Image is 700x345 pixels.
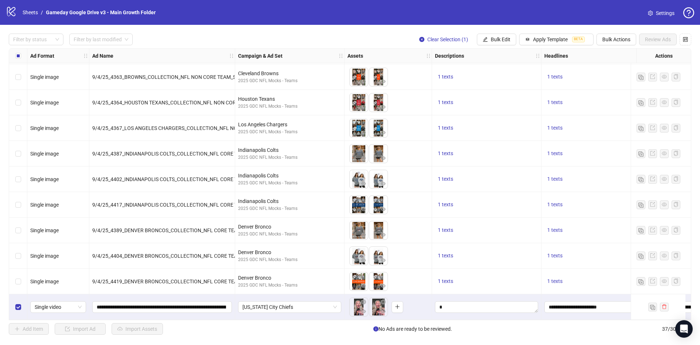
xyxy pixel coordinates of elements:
span: 9/4/25_4404_DENVER BRONCOS_COLLECTION_NFL CORE TEAM_STATIC_TEXT OVERLAY_NEW ARRIVAL, SEASON, NFL,... [92,253,407,259]
span: info-circle [373,326,378,331]
span: Single image [30,279,59,284]
button: Preview [379,256,388,265]
div: Select row 28 [9,64,27,90]
button: Duplicate [648,303,657,311]
div: Select row 31 [9,141,27,166]
span: export [650,176,655,181]
button: Preview [379,180,388,188]
span: eye [381,232,386,237]
span: holder [426,53,431,58]
span: eye [662,202,667,207]
span: Single image [30,125,59,131]
button: Duplicate [637,226,645,235]
div: Resize Ad Format column [87,49,89,63]
span: 1 texts [438,278,453,284]
button: Duplicate [637,98,645,107]
div: 2025 GDC NFL Mocks - Teams [238,180,341,187]
button: Preview [359,180,368,188]
button: Delete [379,298,388,307]
div: 2025 GDC NFL Mocks - Teams [238,129,341,135]
div: Los Angeles Chargers [238,120,341,129]
button: Preview [359,231,368,239]
span: close-circle [361,299,366,304]
span: Single image [30,151,59,157]
span: Single image [30,176,59,182]
span: eye [361,283,366,288]
span: 1 texts [438,74,453,80]
span: Single image [30,100,59,106]
span: eye [361,258,366,263]
button: Preview [359,205,368,214]
button: Preview [359,129,368,137]
img: Asset 1 [350,68,368,86]
div: 2025 GDC NFL Mocks - Teams [238,103,341,110]
span: eye [381,283,386,288]
div: 2025 GDC NFL Mocks - Teams [238,205,341,212]
span: eye [361,207,366,212]
div: Resize Ad Name column [233,49,235,63]
button: 1 texts [544,277,565,286]
button: 1 texts [544,98,565,107]
button: Preview [379,205,388,214]
img: Asset 2 [369,298,388,316]
div: Houston Texans [238,95,341,103]
img: Asset 1 [350,221,368,239]
strong: Campaign & Ad Set [238,52,283,60]
span: 9/4/25_4402_INDIANAPOLIS COLTS_COLLECTION_NFL CORE TEAM_STATIC_TEXT OVERLAY_NEW ARRIVAL, SEASON, ... [92,176,413,182]
span: eye [361,104,366,110]
button: Preview [379,77,388,86]
div: Indianapolis Colts [238,146,341,154]
span: holder [229,53,234,58]
button: Duplicate [637,124,645,133]
span: 9/4/25_4419_DENVER BRONCOS_COLLECTION_NFL CORE TEAM_STATIC COLLAGE_TEXT OVERLAY_NEW ARRIVAL, SEAS... [92,279,417,284]
span: 1 texts [547,253,563,258]
img: Asset 2 [369,145,388,163]
button: Preview [359,77,368,86]
div: Select row 29 [9,90,27,115]
span: eye [381,207,386,212]
span: eye [662,125,667,130]
span: eye [381,130,386,135]
span: eye [361,130,366,135]
div: Resize Campaign & Ad Set column [342,49,344,63]
span: Apply Template [533,37,568,42]
span: export [650,253,655,258]
span: 37 / 300 items [662,325,691,333]
span: holder [338,53,343,58]
button: 1 texts [544,252,565,260]
div: Resize Assets column [430,49,432,63]
span: No Ads are ready to be reviewed. [373,325,452,333]
img: Asset 2 [369,272,388,291]
span: 1 texts [547,150,563,156]
img: Asset 1 [350,298,368,316]
button: Duplicate [637,252,645,260]
span: plus [395,304,400,309]
span: holder [343,53,349,58]
span: eye [361,232,366,237]
button: 1 texts [435,277,456,286]
button: 1 texts [435,98,456,107]
li: / [41,8,43,16]
button: Preview [379,282,388,291]
img: Asset 1 [350,272,368,291]
div: Denver Bronco [238,223,341,231]
button: 1 texts [544,200,565,209]
button: Preview [359,282,368,291]
button: 1 texts [435,149,456,158]
div: 2025 GDC NFL Mocks - Teams [238,282,341,289]
span: eye [361,181,366,186]
button: 1 texts [435,124,456,133]
span: holder [83,53,88,58]
button: Delete [359,298,368,307]
span: 9/4/25_4363_BROWNS_COLLECTION_NFL NON CORE TEAM_STATIC COLLAGE_TEXT OVERLAY_NEW ARRIVAL, SEASON, ... [92,74,407,80]
span: edit [483,37,488,42]
div: Denver Bronco [238,274,341,282]
div: Indianapolis Colts [238,172,341,180]
span: setting [648,11,653,16]
button: Clear Selection (1) [413,34,474,45]
span: 1 texts [438,150,453,156]
span: 1 texts [438,227,453,233]
img: Asset 1 [350,93,368,112]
